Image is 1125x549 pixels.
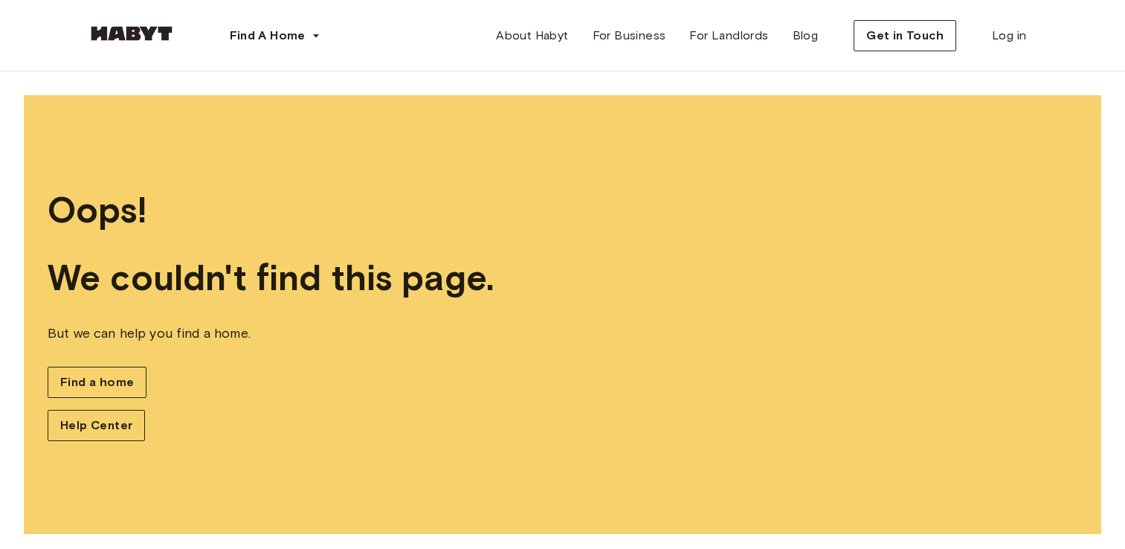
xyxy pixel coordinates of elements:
a: For Business [581,21,678,51]
span: Help Center [60,417,132,434]
span: Find a home [60,373,134,391]
a: Help Center [48,410,145,441]
button: Find A Home [218,21,332,51]
a: About Habyt [484,21,580,51]
span: Oops! [48,188,1077,232]
span: Log in [992,27,1026,45]
a: Blog [781,21,831,51]
button: Get in Touch [854,20,956,51]
span: Blog [793,27,819,45]
span: About Habyt [496,27,568,45]
span: Find A Home [230,27,306,45]
a: Find a home [48,367,146,398]
a: For Landlords [677,21,780,51]
span: Get in Touch [866,27,944,45]
span: We couldn't find this page. [48,256,1077,300]
img: Habyt [87,26,176,41]
span: But we can help you find a home. [48,324,1077,343]
span: For Business [593,27,666,45]
span: For Landlords [689,27,768,45]
a: Log in [980,21,1038,51]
